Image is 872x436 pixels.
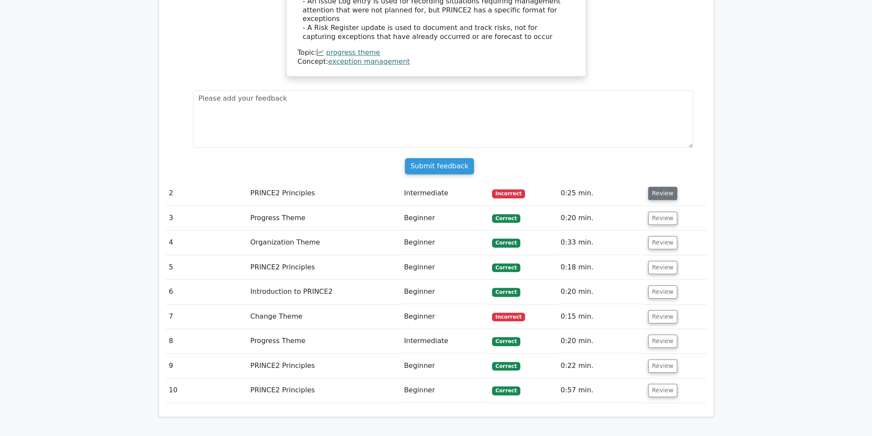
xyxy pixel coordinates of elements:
button: Review [648,334,677,348]
td: 0:15 min. [557,305,645,329]
td: 4 [166,230,247,255]
td: Intermediate [401,329,489,353]
a: exception management [328,57,410,66]
td: Beginner [401,378,489,403]
button: Review [648,359,677,373]
span: Correct [492,214,520,223]
span: Correct [492,337,520,346]
td: PRINCE2 Principles [247,255,400,280]
td: 0:33 min. [557,230,645,255]
button: Review [648,310,677,323]
button: Review [648,212,677,225]
button: Review [648,236,677,249]
td: 10 [166,378,247,403]
td: Beginner [401,206,489,230]
input: Submit feedback [405,158,474,174]
td: Introduction to PRINCE2 [247,280,400,304]
span: Correct [492,386,520,395]
span: Correct [492,239,520,247]
a: progress theme [326,48,380,57]
span: Correct [492,288,520,296]
td: 0:22 min. [557,354,645,378]
td: 2 [166,181,247,206]
td: 5 [166,255,247,280]
button: Review [648,285,677,299]
span: Correct [492,263,520,272]
button: Review [648,261,677,274]
td: 0:20 min. [557,206,645,230]
td: 7 [166,305,247,329]
button: Review [648,384,677,397]
button: Review [648,187,677,200]
div: Concept: [298,57,575,66]
td: Beginner [401,280,489,304]
td: Beginner [401,354,489,378]
td: Beginner [401,305,489,329]
span: Correct [492,362,520,370]
td: 6 [166,280,247,304]
td: PRINCE2 Principles [247,378,400,403]
td: PRINCE2 Principles [247,354,400,378]
td: 0:20 min. [557,329,645,353]
td: 0:18 min. [557,255,645,280]
td: 0:57 min. [557,378,645,403]
td: PRINCE2 Principles [247,181,400,206]
td: Beginner [401,230,489,255]
td: Progress Theme [247,206,400,230]
td: Intermediate [401,181,489,206]
td: 3 [166,206,247,230]
td: 8 [166,329,247,353]
td: Beginner [401,255,489,280]
div: Topic: [298,48,575,57]
td: 0:20 min. [557,280,645,304]
td: Organization Theme [247,230,400,255]
td: 9 [166,354,247,378]
td: Progress Theme [247,329,400,353]
span: Incorrect [492,313,525,321]
span: Incorrect [492,189,525,198]
td: 0:25 min. [557,181,645,206]
td: Change Theme [247,305,400,329]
